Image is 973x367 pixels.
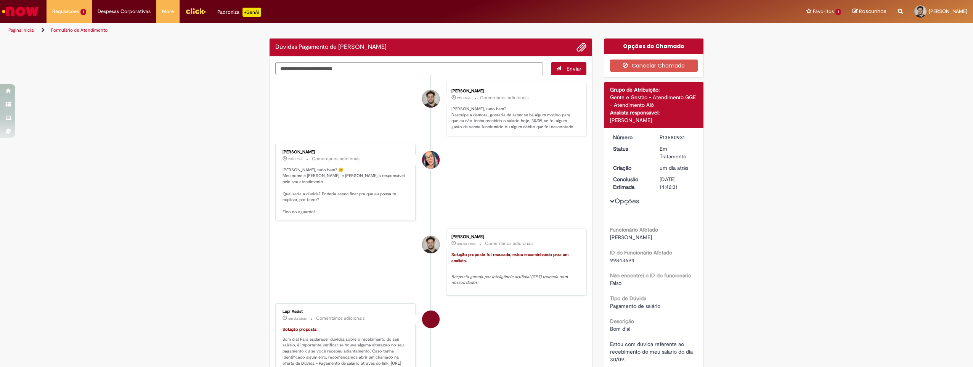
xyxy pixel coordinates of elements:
[283,150,409,155] div: [PERSON_NAME]
[610,257,634,264] span: 99843694
[660,134,695,141] div: R13580931
[8,27,35,33] a: Página inicial
[457,96,470,100] time: 30/09/2025 17:17:11
[275,44,387,51] h2: Dúvidas Pagamento de Salário Histórico de tíquete
[610,109,698,116] div: Analista responsável:
[610,249,672,256] b: ID do Funcionário Afetado
[567,65,581,72] span: Enviar
[80,9,86,15] span: 1
[610,60,698,72] button: Cancelar Chamado
[610,86,698,93] div: Grupo de Atribuição:
[6,23,643,37] ul: Trilhas de página
[610,272,691,279] b: Não encontrei o ID do funcionário
[551,62,586,75] button: Enviar
[316,315,365,322] small: Comentários adicionais
[185,5,206,17] img: click_logo_yellow_360x200.png
[451,106,578,130] p: [PERSON_NAME], tudo bem? Desculpe a demora, gostaria de saber se há algum motivo para que eu não ...
[288,316,307,321] span: um dia atrás
[283,167,409,215] p: [PERSON_NAME], tudo bem? 😊 Meu nome é [PERSON_NAME], e [PERSON_NAME] a responsável pelo seu atend...
[610,116,698,124] div: [PERSON_NAME]
[52,8,79,15] span: Requisições
[457,241,475,246] time: 30/09/2025 11:35:02
[853,8,886,15] a: Rascunhos
[660,175,695,191] div: [DATE] 14:42:31
[610,318,634,325] b: Descrição
[283,327,318,332] font: Solução proposta:
[51,27,108,33] a: Formulário de Atendimento
[929,8,967,14] span: [PERSON_NAME]
[162,8,174,15] span: More
[485,240,534,247] small: Comentários adicionais
[457,96,470,100] span: 21h atrás
[610,303,660,309] span: Pagamento de salário
[283,309,409,314] div: Lupi Assist
[451,274,569,286] em: Resposta gerada por inteligência artificial (GPT) treinada com nossos dados.
[660,164,688,171] span: um dia atrás
[859,8,886,15] span: Rascunhos
[242,8,261,17] p: +GenAi
[660,145,695,160] div: Em Tratamento
[610,226,658,233] b: Funcionário Afetado
[610,325,694,363] span: Bom dia! Estou com dúvida referente ao recebimento do meu salario do dia 30/09.
[1,4,40,19] img: ServiceNow
[457,241,475,246] span: um dia atrás
[451,235,578,239] div: [PERSON_NAME]
[607,175,654,191] dt: Conclusão Estimada
[610,93,698,109] div: Gente e Gestão - Atendimento GGE - Atendimento Alô
[480,95,529,101] small: Comentários adicionais
[98,8,151,15] span: Despesas Corporativas
[288,157,302,161] span: 23h atrás
[835,9,841,15] span: 1
[422,90,440,108] div: Gustavo Alves Rosa
[422,236,440,253] div: Gustavo Alves Rosa
[607,164,654,172] dt: Criação
[288,316,307,321] time: 30/09/2025 11:33:26
[660,164,695,172] div: 30/09/2025 11:33:18
[288,157,302,161] time: 30/09/2025 15:09:38
[422,311,440,328] div: Lupi Assist
[451,89,578,93] div: [PERSON_NAME]
[607,134,654,141] dt: Número
[610,280,621,287] span: Falso
[217,8,261,17] div: Padroniza
[610,234,652,241] span: [PERSON_NAME]
[607,145,654,153] dt: Status
[813,8,834,15] span: Favoritos
[422,151,440,169] div: Maira Priscila Da Silva Arnaldo
[275,62,543,75] textarea: Digite sua mensagem aqui...
[610,295,646,302] b: Tipo de Dúvida
[660,164,688,171] time: 30/09/2025 11:33:18
[451,252,570,264] font: Solução proposta foi recusada, estou encaminhando para um analista.
[312,156,361,162] small: Comentários adicionais
[604,39,704,54] div: Opções do Chamado
[576,42,586,52] button: Adicionar anexos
